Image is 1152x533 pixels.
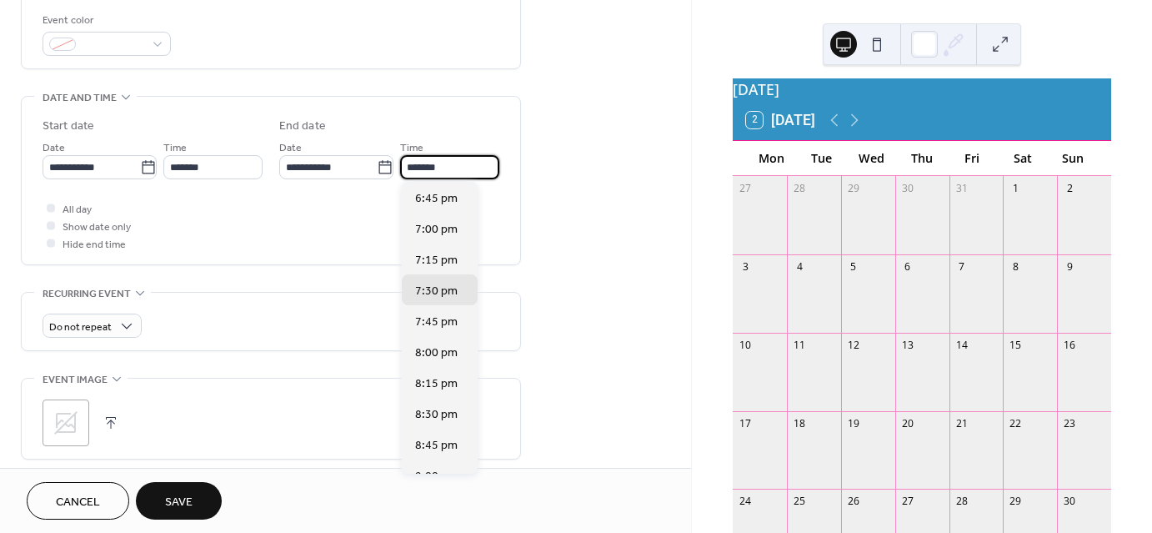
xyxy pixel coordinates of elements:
div: Event color [43,12,168,29]
span: Hide end time [63,236,126,254]
div: 30 [900,181,914,195]
div: 17 [739,416,753,430]
div: 11 [793,338,807,352]
div: 30 [1063,495,1077,509]
div: 16 [1063,338,1077,352]
div: 29 [1009,495,1023,509]
div: 10 [739,338,753,352]
div: 6 [900,259,914,274]
div: 24 [739,495,753,509]
div: Start date [43,118,94,135]
span: All day [63,201,92,219]
span: Show date only [63,219,131,236]
div: 23 [1063,416,1077,430]
div: 13 [900,338,914,352]
span: Date [279,139,302,157]
div: Mon [746,141,796,175]
div: 26 [846,495,860,509]
div: 8 [1009,259,1023,274]
div: 31 [954,181,969,195]
span: 8:45 pm [415,437,458,455]
span: 8:00 pm [415,344,458,362]
div: Wed [847,141,897,175]
span: 8:30 pm [415,406,458,424]
div: 3 [739,259,753,274]
div: 27 [739,181,753,195]
div: Fri [947,141,997,175]
div: 25 [793,495,807,509]
span: 7:45 pm [415,314,458,331]
span: Date and time [43,89,117,107]
div: 28 [793,181,807,195]
span: Recurring event [43,285,131,303]
div: 14 [954,338,969,352]
div: 18 [793,416,807,430]
span: Event image [43,371,108,389]
div: 20 [900,416,914,430]
div: 15 [1009,338,1023,352]
button: Save [136,482,222,520]
div: Tue [796,141,846,175]
div: 29 [846,181,860,195]
span: 7:00 pm [415,221,458,239]
div: 1 [1009,181,1023,195]
span: 9:00 pm [415,468,458,485]
div: Sun [1048,141,1098,175]
span: 7:30 pm [415,283,458,300]
span: Date [43,139,65,157]
div: 22 [1009,416,1023,430]
span: Time [400,139,423,157]
span: Do not repeat [49,318,112,337]
div: 7 [954,259,969,274]
span: Save [165,494,193,511]
div: End date [279,118,326,135]
div: 28 [954,495,969,509]
div: Thu [897,141,947,175]
span: 6:45 pm [415,190,458,208]
div: [DATE] [733,78,1111,100]
div: 5 [846,259,860,274]
div: Sat [997,141,1047,175]
span: Cancel [56,494,100,511]
span: 8:15 pm [415,375,458,393]
div: 21 [954,416,969,430]
div: 4 [793,259,807,274]
span: Time [163,139,187,157]
button: Cancel [27,482,129,520]
div: 9 [1063,259,1077,274]
span: 7:15 pm [415,252,458,269]
button: 2[DATE] [740,108,821,133]
div: 2 [1063,181,1077,195]
div: 12 [846,338,860,352]
div: ; [43,400,89,446]
div: 19 [846,416,860,430]
div: 27 [900,495,914,509]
